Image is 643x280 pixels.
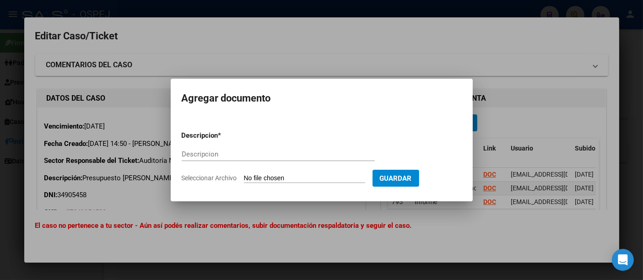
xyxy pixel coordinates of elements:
[182,174,237,182] span: Seleccionar Archivo
[373,170,419,187] button: Guardar
[612,249,634,271] div: Open Intercom Messenger
[182,90,462,107] h2: Agregar documento
[380,174,412,183] span: Guardar
[182,130,266,141] p: Descripcion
